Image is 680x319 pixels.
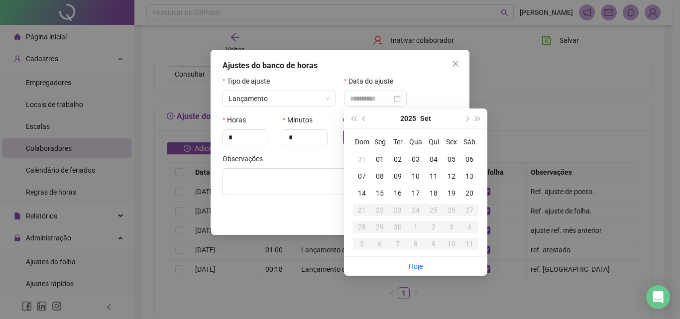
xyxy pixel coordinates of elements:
div: 12 [443,171,460,182]
td: 2025-09-02 [389,151,407,168]
div: 10 [407,171,425,182]
td: 2025-09-16 [389,185,407,202]
div: 09 [389,171,407,182]
th: Ter [389,133,407,151]
div: 16 [389,188,407,199]
td: 2025-10-03 [443,218,460,235]
td: 2025-09-10 [407,168,425,185]
label: Minutos [283,114,319,125]
th: Dom [353,133,371,151]
td: 2025-08-31 [353,151,371,168]
div: 25 [425,205,443,215]
div: Open Intercom Messenger [646,285,670,309]
div: 30 [389,221,407,232]
button: Close [448,56,463,72]
td: 2025-09-29 [371,218,389,235]
div: 17 [407,188,425,199]
td: 2025-09-30 [389,218,407,235]
th: Sáb [460,133,478,151]
td: 2025-10-04 [460,218,478,235]
td: 2025-09-17 [407,185,425,202]
td: 2025-09-09 [389,168,407,185]
button: super-prev-year [348,108,359,128]
td: 2025-09-01 [371,151,389,168]
td: 2025-09-28 [353,218,371,235]
div: 28 [353,221,371,232]
div: 06 [460,154,478,165]
td: 2025-10-05 [353,235,371,252]
div: 31 [353,154,371,165]
div: 5 [353,238,371,249]
td: 2025-09-20 [460,185,478,202]
div: 2 [425,221,443,232]
label: Operação [343,114,380,125]
td: 2025-10-08 [407,235,425,252]
td: 2025-09-18 [425,185,443,202]
td: 2025-09-22 [371,202,389,218]
th: Qua [407,133,425,151]
div: 7 [389,238,407,249]
label: Horas [223,114,252,125]
th: Qui [425,133,443,151]
button: prev-year [359,108,370,128]
td: 2025-09-11 [425,168,443,185]
label: Observações [223,153,269,164]
td: 2025-10-01 [407,218,425,235]
button: super-next-year [472,108,483,128]
div: 18 [425,188,443,199]
div: 23 [389,205,407,215]
td: 2025-09-24 [407,202,425,218]
div: 9 [425,238,443,249]
td: 2025-09-05 [443,151,460,168]
div: 22 [371,205,389,215]
td: 2025-09-21 [353,202,371,218]
span: Lançamento [228,95,268,103]
div: 03 [407,154,425,165]
th: Seg [371,133,389,151]
div: 01 [371,154,389,165]
td: 2025-09-13 [460,168,478,185]
td: 2025-10-06 [371,235,389,252]
div: 15 [371,188,389,199]
div: 26 [443,205,460,215]
button: next-year [461,108,472,128]
div: 14 [353,188,371,199]
div: 4 [460,221,478,232]
td: 2025-10-11 [460,235,478,252]
button: year panel [400,108,416,128]
div: 19 [443,188,460,199]
td: 2025-09-07 [353,168,371,185]
div: 08 [371,171,389,182]
td: 2025-10-02 [425,218,443,235]
td: 2025-09-15 [371,185,389,202]
div: 07 [353,171,371,182]
td: 2025-09-08 [371,168,389,185]
label: Tipo de ajuste [223,76,276,87]
div: 04 [425,154,443,165]
td: 2025-10-10 [443,235,460,252]
div: 29 [371,221,389,232]
td: 2025-10-07 [389,235,407,252]
div: 11 [460,238,478,249]
div: 1 [407,221,425,232]
td: 2025-09-26 [443,202,460,218]
div: 11 [425,171,443,182]
td: 2025-10-09 [425,235,443,252]
div: 05 [443,154,460,165]
td: 2025-09-19 [443,185,460,202]
div: 02 [389,154,407,165]
td: 2025-09-04 [425,151,443,168]
td: 2025-09-06 [460,151,478,168]
button: month panel [420,108,431,128]
div: 3 [443,221,460,232]
td: 2025-09-12 [443,168,460,185]
div: 10 [443,238,460,249]
label: Data do ajuste [344,76,400,87]
div: 6 [371,238,389,249]
div: 20 [460,188,478,199]
td: 2025-09-27 [460,202,478,218]
a: Hoje [409,262,423,270]
span: close [452,60,459,68]
div: 24 [407,205,425,215]
div: 8 [407,238,425,249]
